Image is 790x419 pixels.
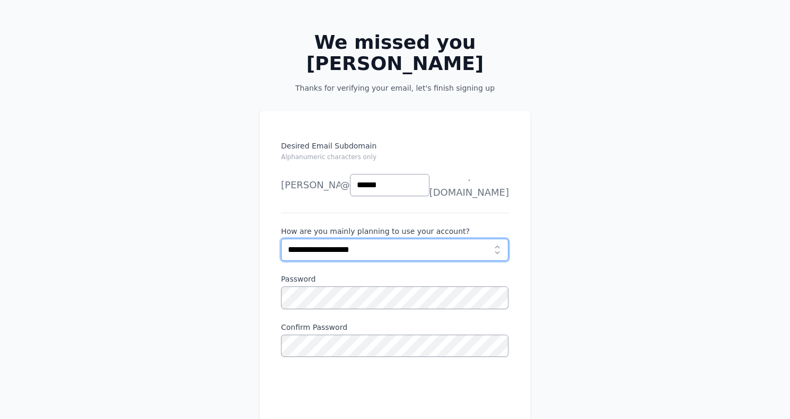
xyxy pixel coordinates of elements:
p: Thanks for verifying your email, let's finish signing up [276,83,514,93]
label: Password [281,274,509,284]
h2: We missed you [PERSON_NAME] [276,32,514,74]
label: Desired Email Subdomain [281,141,509,168]
span: @ [340,178,350,193]
iframe: reCAPTCHA [281,370,442,411]
li: [PERSON_NAME] [281,174,339,196]
label: Confirm Password [281,322,509,333]
span: .[DOMAIN_NAME] [429,170,509,200]
small: Alphanumeric characters only [281,153,376,161]
label: How are you mainly planning to use your account? [281,226,509,237]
